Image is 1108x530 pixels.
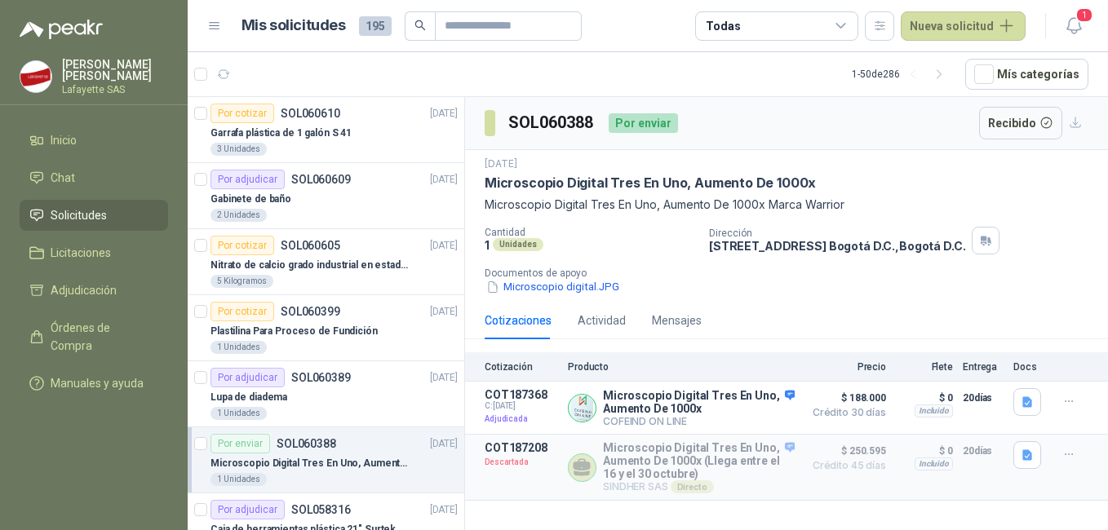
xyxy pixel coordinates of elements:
[706,17,740,35] div: Todas
[963,388,1004,408] p: 20 días
[51,374,144,392] span: Manuales y ayuda
[20,275,168,306] a: Adjudicación
[485,157,517,172] p: [DATE]
[804,361,886,373] p: Precio
[20,368,168,399] a: Manuales y ayuda
[671,480,714,493] div: Directo
[291,504,351,515] p: SOL058316
[493,238,543,251] div: Unidades
[430,436,458,452] p: [DATE]
[277,438,336,449] p: SOL060388
[709,239,965,253] p: [STREET_ADDRESS] Bogotá D.C. , Bogotá D.C.
[1075,7,1093,23] span: 1
[569,395,596,422] img: Company Logo
[20,237,168,268] a: Licitaciones
[291,372,351,383] p: SOL060389
[965,59,1088,90] button: Mís categorías
[51,319,153,355] span: Órdenes de Compra
[291,174,351,185] p: SOL060609
[62,59,168,82] p: [PERSON_NAME] [PERSON_NAME]
[430,238,458,254] p: [DATE]
[852,61,952,87] div: 1 - 50 de 286
[188,97,464,163] a: Por cotizarSOL060610[DATE] Garrafa plástica de 1 galón S 413 Unidades
[211,143,267,156] div: 3 Unidades
[485,454,558,470] p: Descartada
[979,107,1063,139] button: Recibido
[51,244,111,262] span: Licitaciones
[20,162,168,193] a: Chat
[281,306,340,317] p: SOL060399
[963,441,1004,461] p: 20 días
[188,229,464,295] a: Por cotizarSOL060605[DATE] Nitrato de calcio grado industrial en estado solido5 Kilogramos
[485,388,558,401] p: COT187368
[211,302,274,321] div: Por cotizar
[211,104,274,123] div: Por cotizar
[915,404,953,417] div: Incluido
[915,457,953,470] div: Incluido
[804,441,886,461] span: $ 250.595
[804,388,886,408] span: $ 188.000
[603,415,795,427] p: COFEIND ON LINE
[211,170,285,189] div: Por adjudicar
[62,85,168,95] p: Lafayette SAS
[20,312,168,361] a: Órdenes de Compra
[430,370,458,386] p: [DATE]
[281,108,340,119] p: SOL060610
[51,131,77,149] span: Inicio
[508,110,596,135] h3: SOL060388
[211,456,414,471] p: Microscopio Digital Tres En Uno, Aumento De 1000x
[485,267,1101,279] p: Documentos de apoyo
[485,227,696,238] p: Cantidad
[485,174,816,192] p: Microscopio Digital Tres En Uno, Aumento De 1000x
[211,209,267,222] div: 2 Unidades
[242,14,346,38] h1: Mis solicitudes
[188,361,464,427] a: Por adjudicarSOL060389[DATE] Lupa de diadema1 Unidades
[901,11,1026,41] button: Nueva solicitud
[211,500,285,519] div: Por adjudicar
[485,361,558,373] p: Cotización
[211,258,414,273] p: Nitrato de calcio grado industrial en estado solido
[485,238,490,252] p: 1
[485,401,558,411] span: C: [DATE]
[485,311,552,329] div: Cotizaciones
[211,368,285,387] div: Por adjudicar
[20,200,168,231] a: Solicitudes
[211,341,267,354] div: 1 Unidades
[1059,11,1088,41] button: 1
[211,407,267,420] div: 1 Unidades
[211,434,270,453] div: Por enviar
[896,361,953,373] p: Flete
[211,236,274,255] div: Por cotizar
[211,275,273,288] div: 5 Kilogramos
[896,441,953,461] p: $ 0
[20,20,103,39] img: Logo peakr
[485,279,621,296] button: Microscopio digital.JPG
[20,125,168,156] a: Inicio
[485,441,558,454] p: COT187208
[652,311,702,329] div: Mensajes
[51,169,75,187] span: Chat
[609,113,678,133] div: Por enviar
[804,461,886,470] span: Crédito 45 días
[430,304,458,320] p: [DATE]
[603,480,795,493] p: SINDHER SAS
[430,106,458,121] p: [DATE]
[188,295,464,361] a: Por cotizarSOL060399[DATE] Plastilina Para Proceso de Fundición1 Unidades
[211,390,287,405] p: Lupa de diadema
[211,473,267,486] div: 1 Unidades
[603,441,795,480] p: Microscopio Digital Tres En Uno, Aumento De 1000x (Llega entre el 16 y el 30 octubre)
[211,126,352,141] p: Garrafa plástica de 1 galón S 41
[1013,361,1046,373] p: Docs
[20,61,51,92] img: Company Logo
[804,408,886,417] span: Crédito 30 días
[963,361,1004,373] p: Entrega
[211,192,291,207] p: Gabinete de baño
[51,206,107,224] span: Solicitudes
[430,502,458,518] p: [DATE]
[896,388,953,408] p: $ 0
[430,172,458,188] p: [DATE]
[603,389,795,415] p: Microscopio Digital Tres En Uno, Aumento De 1000x
[281,240,340,251] p: SOL060605
[414,20,426,31] span: search
[485,411,558,427] p: Adjudicada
